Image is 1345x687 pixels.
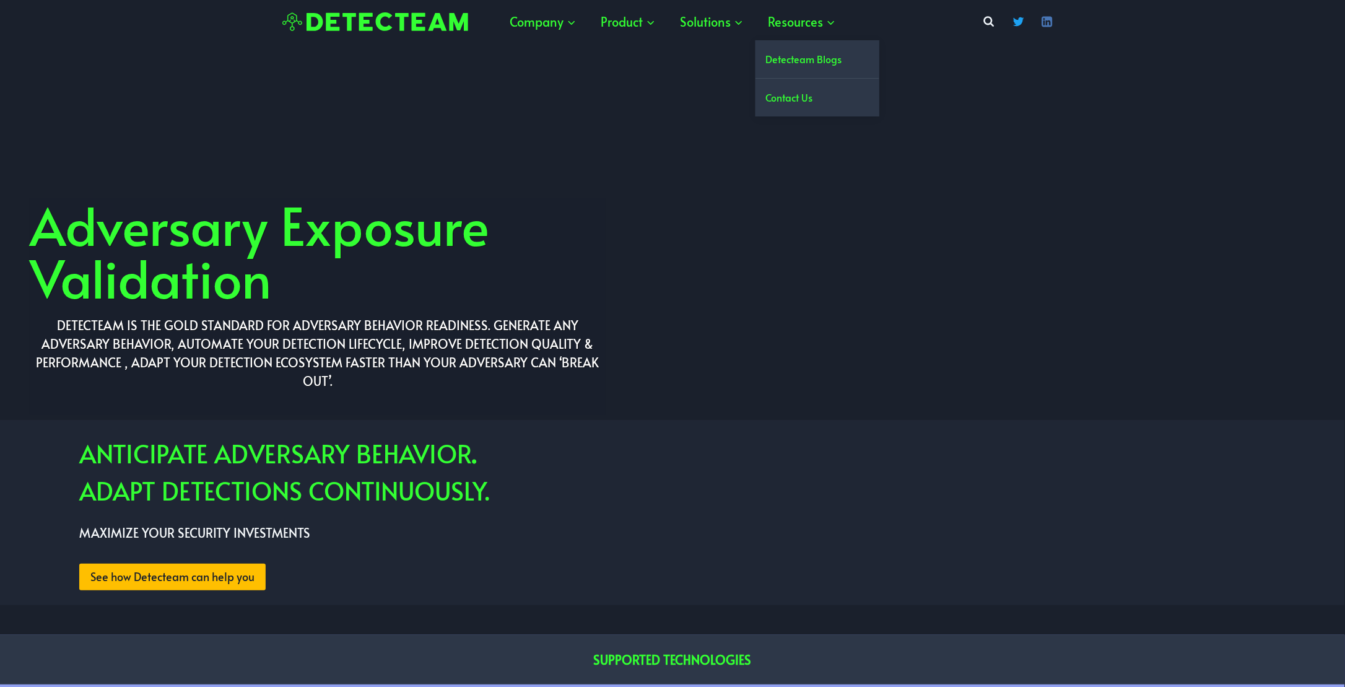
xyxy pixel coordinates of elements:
h1: Adversary Exposure Validation [30,198,606,304]
button: Child menu of Resources [755,3,848,40]
a: Linkedin [1035,9,1060,34]
img: Detecteam [282,12,468,32]
nav: Primary [497,3,848,40]
span: See how Detecteam can help you [90,568,255,586]
a: Twitter [1006,9,1031,34]
h2: Detecteam IS THE GOLD STANDARD FOR ADVERSARY BEHAVIOR READINESS. GENERATE ANY Adversary BEHAVIOR,... [30,316,606,390]
a: Detecteam Blogs [755,40,879,78]
button: Child menu of Company [497,3,588,40]
h2: ANTICIPATE ADVERSARY BEHAVIOR ADAPT DETECTIONS CONTINUOUSLY. [79,435,1345,509]
button: Child menu of Product [588,3,668,40]
button: Child menu of Solutions [668,3,755,40]
p: MAXIMIZE YOUR SECURITY INVESTMENTS [79,522,1345,544]
button: View Search Form [978,11,1000,33]
a: Contact Us [755,79,879,116]
strong: . [472,436,476,470]
a: See how Detecteam can help you [79,564,266,590]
